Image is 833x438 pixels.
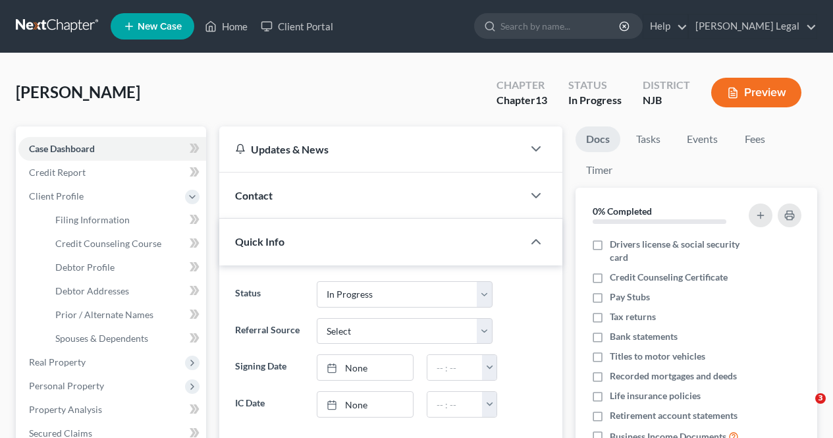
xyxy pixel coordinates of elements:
[16,82,140,101] span: [PERSON_NAME]
[626,126,671,152] a: Tasks
[815,393,826,404] span: 3
[497,93,547,108] div: Chapter
[55,261,115,273] span: Debtor Profile
[711,78,801,107] button: Preview
[610,290,650,304] span: Pay Stubs
[610,370,737,383] span: Recorded mortgages and deeds
[317,392,414,417] a: None
[610,409,738,422] span: Retirement account statements
[55,333,148,344] span: Spouses & Dependents
[55,214,130,225] span: Filing Information
[235,142,507,156] div: Updates & News
[29,404,102,415] span: Property Analysis
[576,126,620,152] a: Docs
[29,380,104,391] span: Personal Property
[497,78,547,93] div: Chapter
[317,355,414,380] a: None
[29,167,86,178] span: Credit Report
[734,126,776,152] a: Fees
[427,392,483,417] input: -- : --
[45,256,206,279] a: Debtor Profile
[235,235,284,248] span: Quick Info
[55,238,161,249] span: Credit Counseling Course
[610,330,678,343] span: Bank statements
[643,14,687,38] a: Help
[576,157,623,183] a: Timer
[228,281,309,308] label: Status
[45,303,206,327] a: Prior / Alternate Names
[18,398,206,422] a: Property Analysis
[568,93,622,108] div: In Progress
[235,189,273,202] span: Contact
[535,94,547,106] span: 13
[500,14,621,38] input: Search by name...
[45,208,206,232] a: Filing Information
[198,14,254,38] a: Home
[254,14,340,38] a: Client Portal
[610,238,745,264] span: Drivers license & social security card
[45,232,206,256] a: Credit Counseling Course
[610,350,705,363] span: Titles to motor vehicles
[228,318,309,344] label: Referral Source
[29,356,86,368] span: Real Property
[643,78,690,93] div: District
[788,393,820,425] iframe: Intercom live chat
[676,126,728,152] a: Events
[18,137,206,161] a: Case Dashboard
[29,143,95,154] span: Case Dashboard
[610,271,728,284] span: Credit Counseling Certificate
[29,190,84,202] span: Client Profile
[689,14,817,38] a: [PERSON_NAME] Legal
[610,389,701,402] span: Life insurance policies
[568,78,622,93] div: Status
[593,205,652,217] strong: 0% Completed
[55,309,153,320] span: Prior / Alternate Names
[45,279,206,303] a: Debtor Addresses
[55,285,129,296] span: Debtor Addresses
[610,310,656,323] span: Tax returns
[138,22,182,32] span: New Case
[643,93,690,108] div: NJB
[228,391,309,418] label: IC Date
[427,355,483,380] input: -- : --
[18,161,206,184] a: Credit Report
[45,327,206,350] a: Spouses & Dependents
[228,354,309,381] label: Signing Date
